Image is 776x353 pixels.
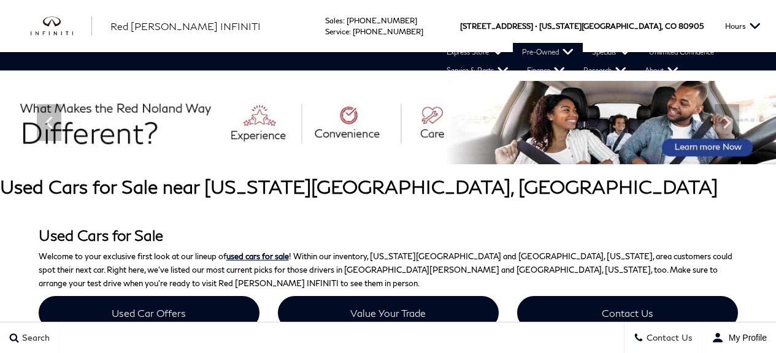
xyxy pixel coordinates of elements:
a: Finance [518,61,574,80]
a: Unlimited Confidence [640,43,723,61]
img: INFINITI [31,17,92,36]
a: infiniti [31,17,92,36]
a: Express Store [437,43,513,61]
span: Red [PERSON_NAME] INFINITI [110,20,261,32]
span: Service [325,27,349,36]
a: Used Car Offers [39,296,259,330]
a: used cars for sale [226,251,289,261]
a: Research [574,61,636,80]
span: Sales [325,16,343,25]
a: Service & Parts [437,61,518,80]
span: : [349,27,351,36]
span: My Profile [724,333,767,343]
a: About [636,61,688,80]
a: Value Your Trade [278,296,499,330]
strong: Used Cars for Sale [39,226,163,244]
span: : [343,16,345,25]
span: Contact Us [643,333,693,343]
span: Search [19,333,50,343]
a: Red [PERSON_NAME] INFINITI [110,19,261,34]
a: [PHONE_NUMBER] [347,16,417,25]
a: Pre-Owned [513,43,583,61]
button: user-profile-menu [702,322,776,353]
nav: Main Navigation [12,43,776,80]
a: Contact Us [517,296,738,330]
a: Specials [583,43,640,61]
a: [PHONE_NUMBER] [353,27,423,36]
p: Welcome to your exclusive first look at our lineup of ! Within our inventory, [US_STATE][GEOGRAPH... [39,249,738,290]
a: [STREET_ADDRESS] • [US_STATE][GEOGRAPHIC_DATA], CO 80905 [460,21,704,31]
